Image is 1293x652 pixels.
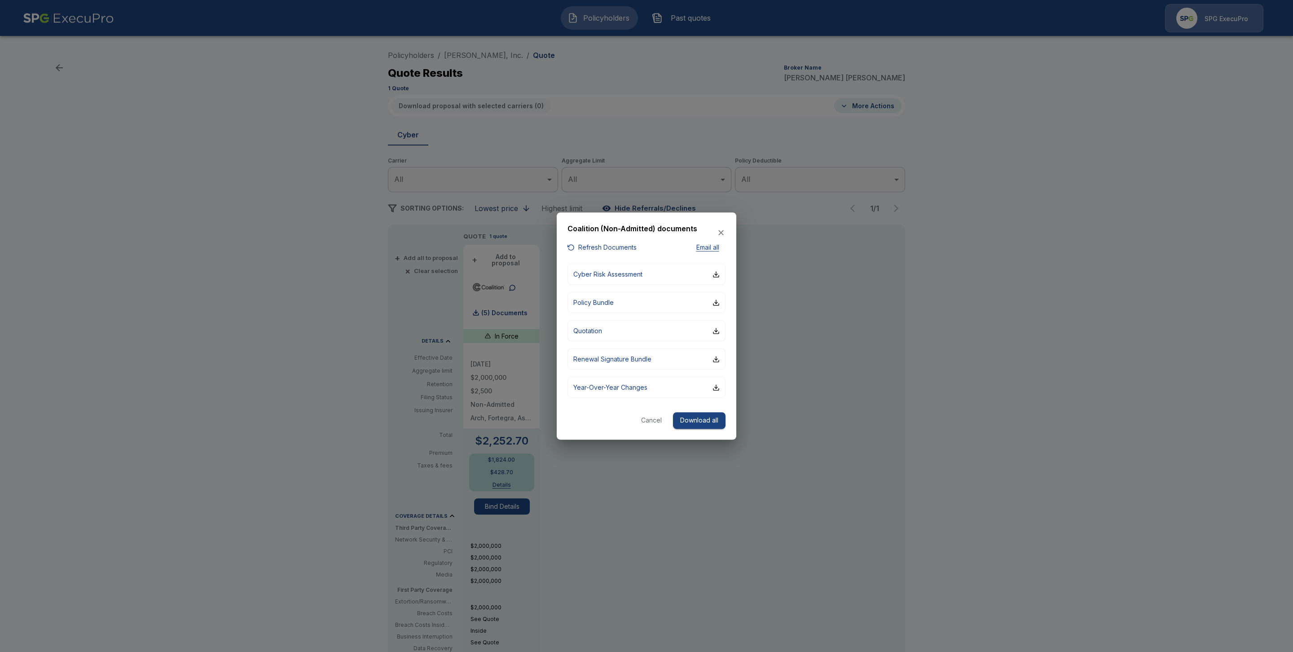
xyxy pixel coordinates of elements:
p: Policy Bundle [573,298,614,307]
button: Renewal Signature Bundle [567,348,726,370]
button: Cyber Risk Assessment [567,264,726,285]
button: Policy Bundle [567,292,726,313]
p: Cyber Risk Assessment [573,269,642,279]
button: Email all [690,242,726,253]
button: Refresh Documents [567,242,637,253]
p: Year-Over-Year Changes [573,383,647,392]
p: Renewal Signature Bundle [573,354,651,364]
button: Year-Over-Year Changes [567,377,726,398]
button: Cancel [637,412,666,429]
button: Quotation [567,320,726,341]
h6: Coalition (Non-Admitted) documents [567,223,697,235]
p: Quotation [573,326,602,335]
button: Download all [673,412,726,429]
